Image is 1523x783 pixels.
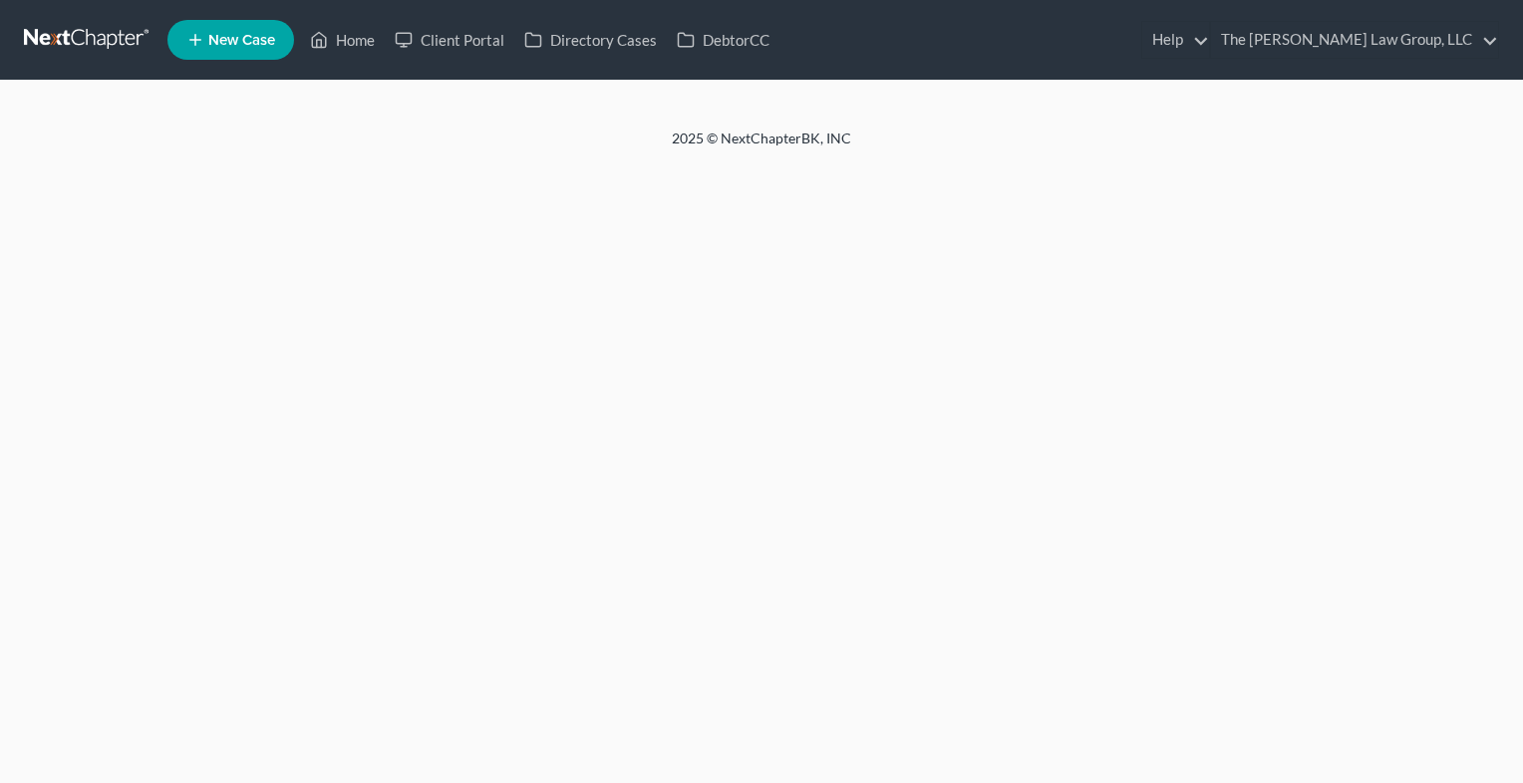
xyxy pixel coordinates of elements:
a: Directory Cases [514,22,667,58]
a: The [PERSON_NAME] Law Group, LLC [1211,22,1498,58]
a: Home [300,22,385,58]
a: Help [1142,22,1209,58]
a: Client Portal [385,22,514,58]
div: 2025 © NextChapterBK, INC [193,129,1330,164]
a: DebtorCC [667,22,779,58]
new-legal-case-button: New Case [167,20,294,60]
